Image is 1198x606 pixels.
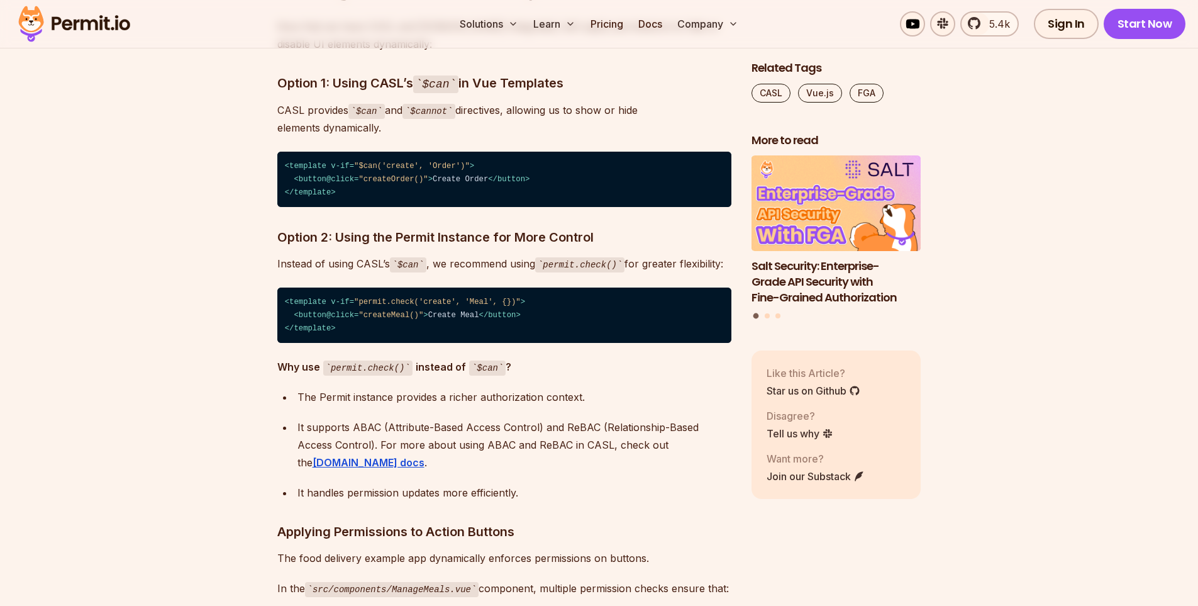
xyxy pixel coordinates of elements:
span: </ > [285,324,336,333]
button: Company [672,11,743,36]
p: In the component, multiple permission checks ensure that: [277,580,731,598]
li: 1 of 3 [752,156,921,306]
span: < @ = > [294,175,433,184]
a: Star us on Github [767,383,860,398]
strong: instead of [416,361,466,373]
a: Join our Substack [767,469,865,484]
code: $can [469,361,506,376]
strong: Why use [277,361,320,373]
span: "createOrder()" [358,175,428,184]
code: src/components/ManageMeals.vue [305,582,479,597]
h2: More to read [752,133,921,149]
div: Posts [752,156,921,321]
span: </ > [488,175,530,184]
h3: Option 2: Using the Permit Instance for More Control [277,227,731,247]
span: </ > [479,311,521,320]
div: The Permit instance provides a richer authorization context. [297,388,731,406]
div: It handles permission updates more efficiently. [297,484,731,502]
span: click [331,311,354,320]
span: v-if [331,162,349,171]
code: $cannot [402,104,455,119]
a: Salt Security: Enterprise-Grade API Security with Fine-Grained AuthorizationSalt Security: Enterp... [752,156,921,306]
span: button [497,175,525,184]
a: Vue.js [798,84,842,103]
p: Want more? [767,451,865,466]
code: Create Meal [277,288,731,343]
code: permit.check() [323,361,413,376]
h3: Option 1: Using CASL’s in Vue Templates [277,73,731,94]
button: Solutions [455,11,523,36]
a: Sign In [1034,9,1099,39]
span: "createMeal()" [358,311,423,320]
img: Salt Security: Enterprise-Grade API Security with Fine-Grained Authorization [752,156,921,252]
span: template [294,324,331,333]
code: $can [348,104,385,119]
button: Go to slide 1 [753,313,759,319]
span: < = > [285,298,525,306]
div: It supports ABAC (Attribute-Based Access Control) and ReBAC (Relationship-Based Access Control). ... [297,418,731,471]
span: < @ = > [294,311,428,320]
a: Docs [633,11,667,36]
span: button [299,175,326,184]
a: Start Now [1104,9,1186,39]
h2: Related Tags [752,60,921,76]
p: Like this Article? [767,366,860,381]
a: Tell us why [767,426,833,441]
a: [DOMAIN_NAME] docs [313,456,424,469]
span: click [331,175,354,184]
button: Go to slide 3 [775,313,780,318]
a: 5.4k [960,11,1019,36]
code: $can [390,257,426,272]
h3: Salt Security: Enterprise-Grade API Security with Fine-Grained Authorization [752,259,921,305]
h3: Applying Permissions to Action Buttons [277,522,731,542]
span: "permit.check('create', 'Meal', {})" [354,298,521,306]
span: template [289,162,326,171]
span: template [294,188,331,197]
img: Permit logo [13,3,136,45]
span: "$can('create', 'Order')" [354,162,470,171]
button: Go to slide 2 [765,313,770,318]
span: button [488,311,516,320]
p: Instead of using CASL’s , we recommend using for greater flexibility: [277,255,731,273]
code: $can [413,76,459,93]
a: Pricing [585,11,628,36]
button: Learn [528,11,580,36]
span: button [299,311,326,320]
p: Disagree? [767,408,833,424]
p: CASL provides and directives, allowing us to show or hide elements dynamically. [277,101,731,137]
code: permit.check() [535,257,624,272]
a: FGA [850,84,884,103]
p: The food delivery example app dynamically enforces permissions on buttons. [277,549,731,567]
span: </ > [285,188,336,197]
span: 5.4k [982,16,1010,31]
span: template [289,298,326,306]
span: v-if [331,298,349,306]
a: CASL [752,84,790,103]
code: Create Order [277,152,731,207]
span: < = > [285,162,474,171]
strong: ? [506,361,511,373]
